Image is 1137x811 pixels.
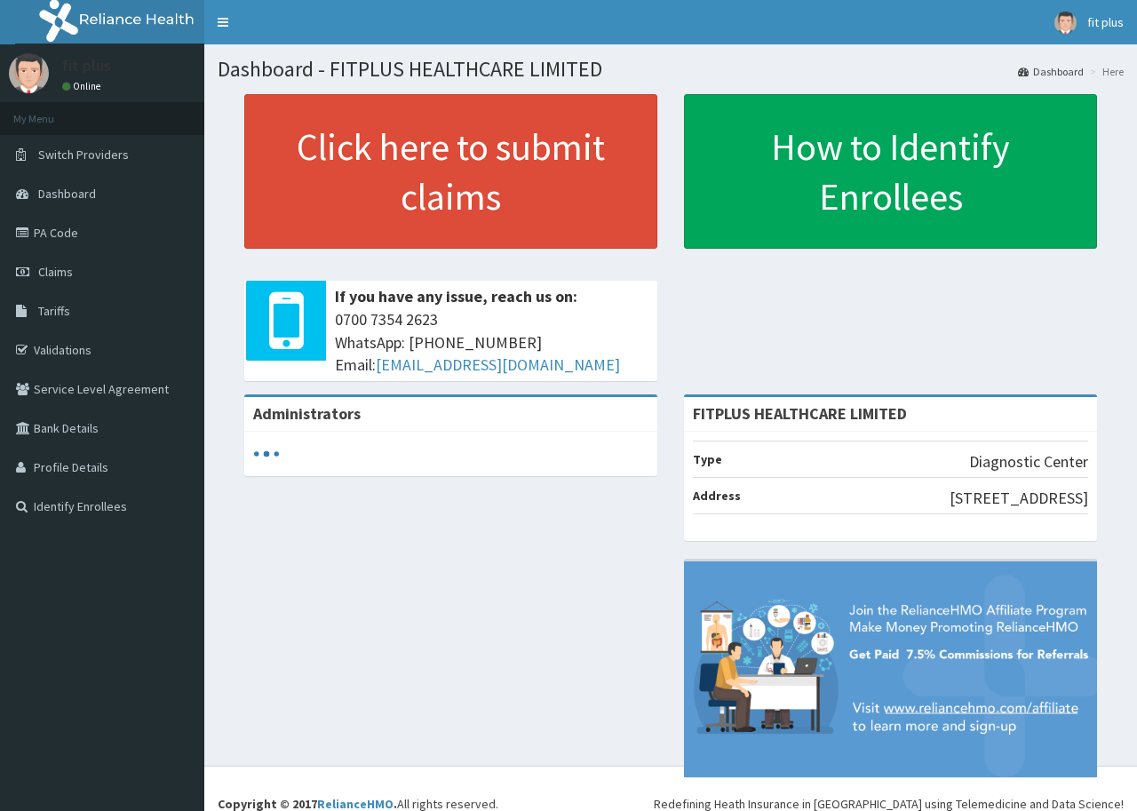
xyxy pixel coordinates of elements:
img: User Image [9,53,49,93]
a: Online [62,80,105,92]
p: [STREET_ADDRESS] [950,487,1088,510]
span: fit plus [1087,14,1124,30]
img: User Image [1054,12,1077,34]
a: Click here to submit claims [244,94,657,249]
span: Tariffs [38,303,70,319]
img: provider-team-banner.png [684,561,1097,777]
span: Claims [38,264,73,280]
a: How to Identify Enrollees [684,94,1097,249]
a: Dashboard [1018,64,1084,79]
b: If you have any issue, reach us on: [335,286,577,306]
span: Switch Providers [38,147,129,163]
b: Type [693,451,722,467]
b: Address [693,488,741,504]
span: Dashboard [38,186,96,202]
li: Here [1085,64,1124,79]
strong: FITPLUS HEALTHCARE LIMITED [693,403,907,424]
p: fit plus [62,58,111,74]
b: Administrators [253,403,361,424]
p: Diagnostic Center [969,450,1088,473]
svg: audio-loading [253,441,280,467]
h1: Dashboard - FITPLUS HEALTHCARE LIMITED [218,58,1124,81]
a: [EMAIL_ADDRESS][DOMAIN_NAME] [376,354,620,375]
span: 0700 7354 2623 WhatsApp: [PHONE_NUMBER] Email: [335,308,648,377]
